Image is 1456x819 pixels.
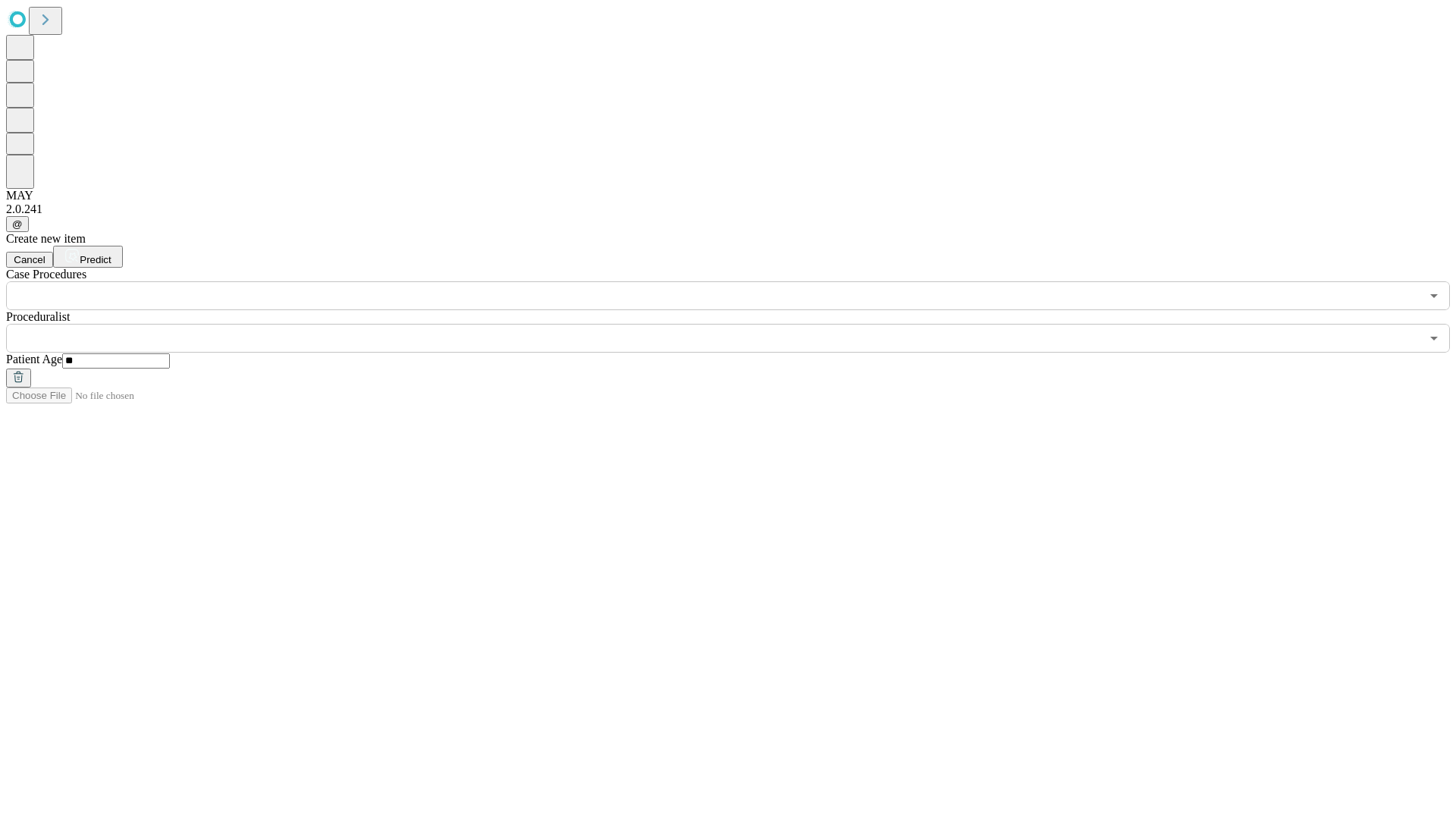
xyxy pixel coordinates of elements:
button: Cancel [6,252,53,268]
span: Scheduled Procedure [6,268,86,281]
button: @ [6,216,29,232]
button: Open [1423,328,1445,349]
span: Predict [80,254,111,265]
span: Proceduralist [6,310,70,323]
button: Predict [53,246,123,268]
div: MAY [6,189,1450,202]
span: Create new item [6,232,86,245]
span: @ [12,218,23,230]
span: Patient Age [6,353,62,366]
div: 2.0.241 [6,202,1450,216]
button: Open [1423,285,1445,306]
span: Cancel [14,254,45,265]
